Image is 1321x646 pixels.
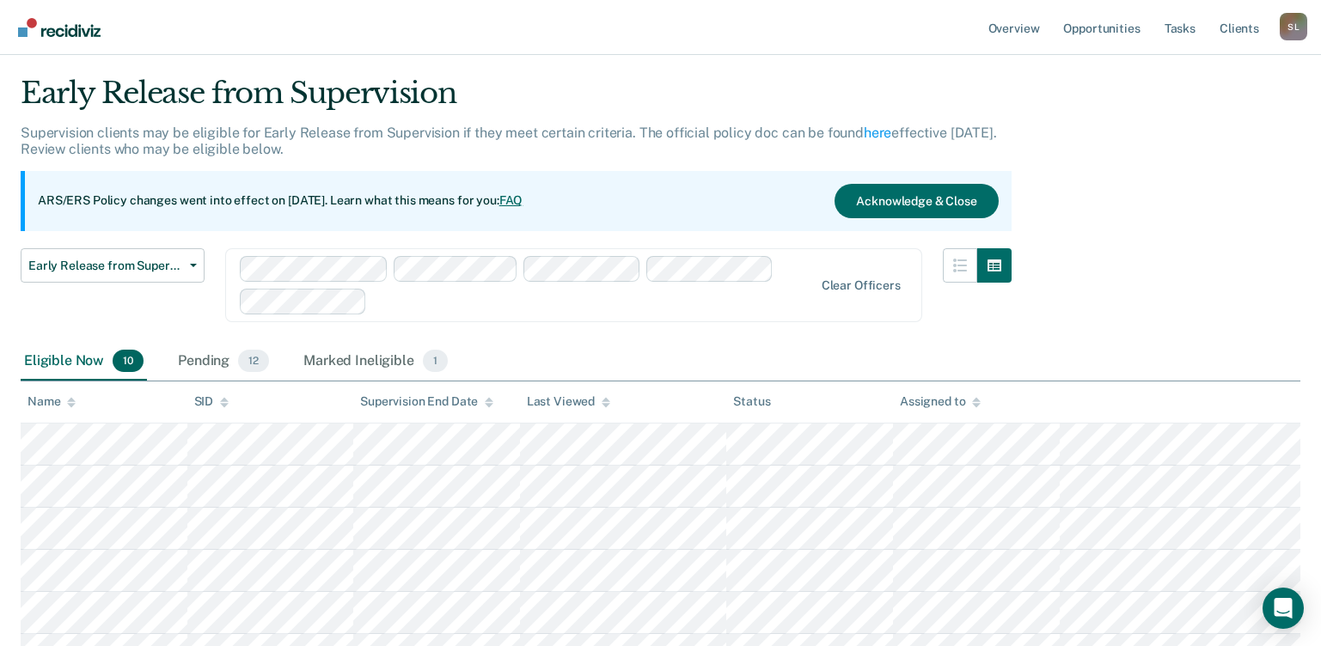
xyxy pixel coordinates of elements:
div: Eligible Now10 [21,343,147,381]
div: SID [194,394,229,409]
div: Supervision End Date [360,394,493,409]
span: 10 [113,350,144,372]
div: Last Viewed [527,394,610,409]
span: 12 [238,350,269,372]
button: Acknowledge & Close [835,184,998,218]
div: Name [28,394,76,409]
div: Assigned to [900,394,981,409]
div: Clear officers [822,278,901,293]
p: Supervision clients may be eligible for Early Release from Supervision if they meet certain crite... [21,125,997,157]
a: here [864,125,891,141]
span: Early Release from Supervision [28,259,183,273]
button: Early Release from Supervision [21,248,205,283]
img: Recidiviz [18,18,101,37]
div: Pending12 [174,343,272,381]
div: S L [1280,13,1307,40]
div: Open Intercom Messenger [1263,588,1304,629]
div: Marked Ineligible1 [300,343,451,381]
div: Early Release from Supervision [21,76,1012,125]
button: Profile dropdown button [1280,13,1307,40]
span: 1 [423,350,448,372]
a: FAQ [499,193,523,207]
div: Status [733,394,770,409]
p: ARS/ERS Policy changes went into effect on [DATE]. Learn what this means for you: [38,192,523,210]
